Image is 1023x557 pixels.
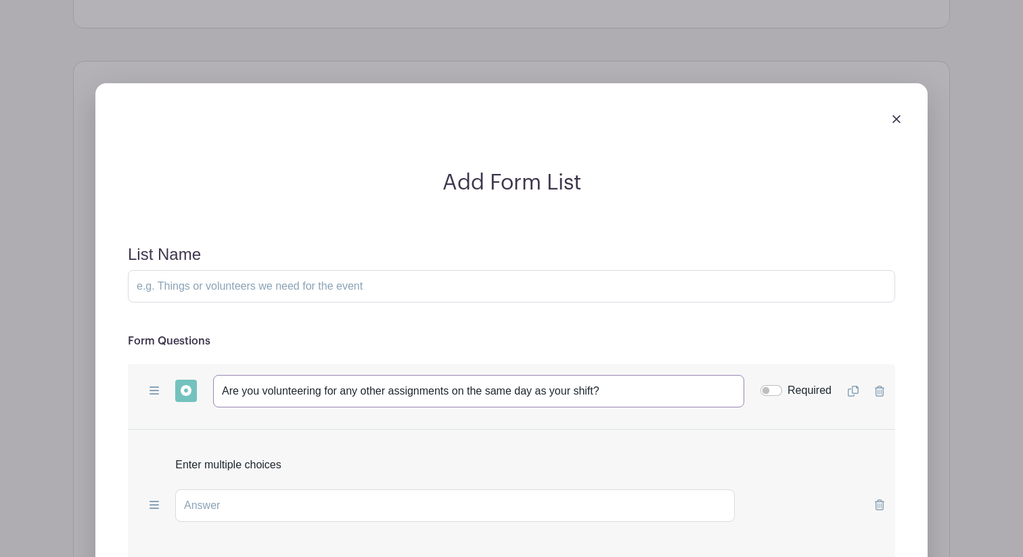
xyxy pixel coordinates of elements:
h6: Form Questions [128,335,895,348]
label: List Name [128,245,201,265]
label: Required [788,382,832,399]
div: Enter multiple choices [128,441,895,478]
h2: Add Form List [112,170,911,196]
input: e.g. Things or volunteers we need for the event [128,270,895,303]
input: Answer [175,489,735,522]
img: close_button-5f87c8562297e5c2d7936805f587ecaba9071eb48480494691a3f1689db116b3.svg [892,115,901,123]
input: Type your Question [213,375,744,407]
